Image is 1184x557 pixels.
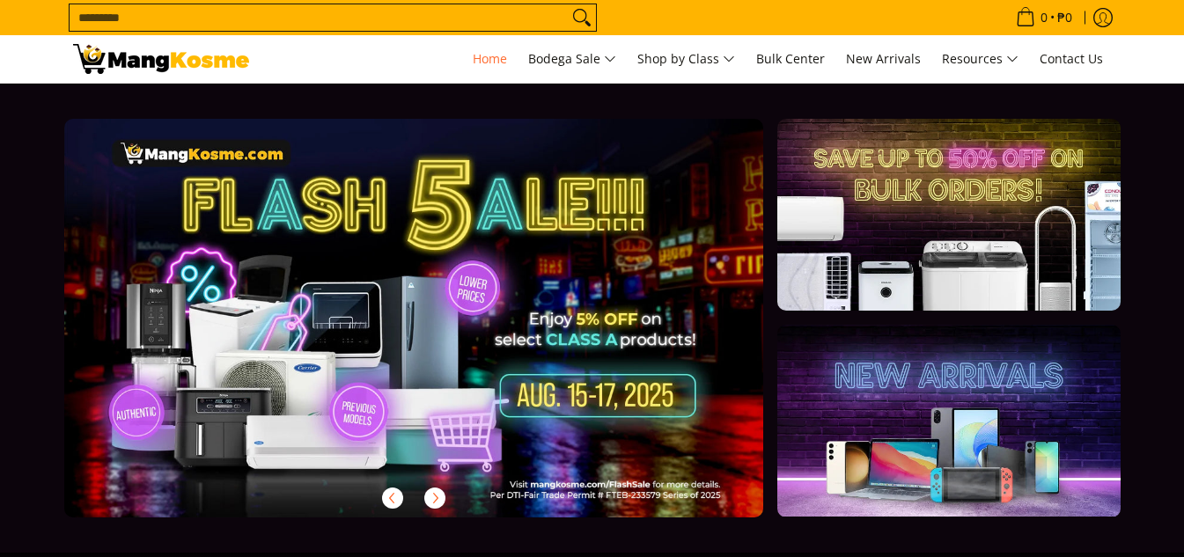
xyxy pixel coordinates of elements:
a: Contact Us [1031,35,1112,83]
span: Contact Us [1040,50,1103,67]
button: Next [416,479,454,517]
span: Bodega Sale [528,48,616,70]
span: ₱0 [1055,11,1075,24]
a: New Arrivals [837,35,930,83]
nav: Main Menu [267,35,1112,83]
span: • [1011,8,1077,27]
button: Search [568,4,596,31]
a: Bulk Center [747,35,834,83]
a: Resources [933,35,1027,83]
span: New Arrivals [846,50,921,67]
span: Shop by Class [637,48,735,70]
span: Resources [942,48,1019,70]
a: Bodega Sale [519,35,625,83]
span: 0 [1038,11,1050,24]
img: Mang Kosme: Your Home Appliances Warehouse Sale Partner! [73,44,249,74]
a: Shop by Class [629,35,744,83]
a: More [64,119,820,546]
span: Bulk Center [756,50,825,67]
button: Previous [373,479,412,517]
span: Home [473,50,507,67]
a: Home [464,35,516,83]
